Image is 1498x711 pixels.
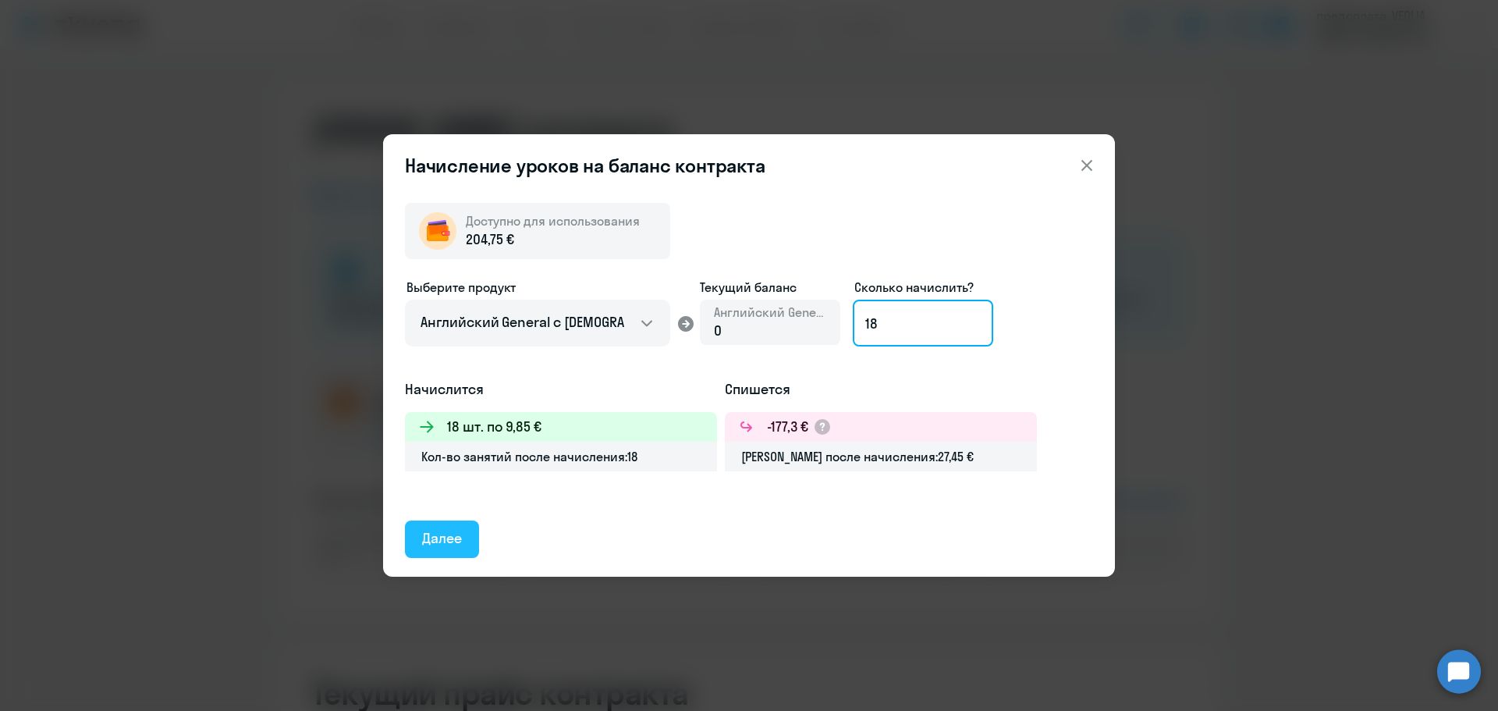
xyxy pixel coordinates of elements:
[714,304,826,321] span: Английский General
[714,322,722,340] span: 0
[422,528,462,549] div: Далее
[405,442,717,471] div: Кол-во занятий после начисления: 18
[700,278,840,297] span: Текущий баланс
[767,417,808,437] h3: -177,3 €
[383,153,1115,178] header: Начисление уроков на баланс контракта
[854,279,974,295] span: Сколько начислить?
[725,442,1037,471] div: [PERSON_NAME] после начисления: 27,45 €
[405,521,479,558] button: Далее
[466,213,640,229] span: Доступно для использования
[419,212,456,250] img: wallet-circle.png
[466,229,514,250] span: 204,75 €
[405,379,717,400] h5: Начислится
[725,379,1037,400] h5: Спишется
[447,417,541,437] h3: 18 шт. по 9,85 €
[406,279,516,295] span: Выберите продукт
